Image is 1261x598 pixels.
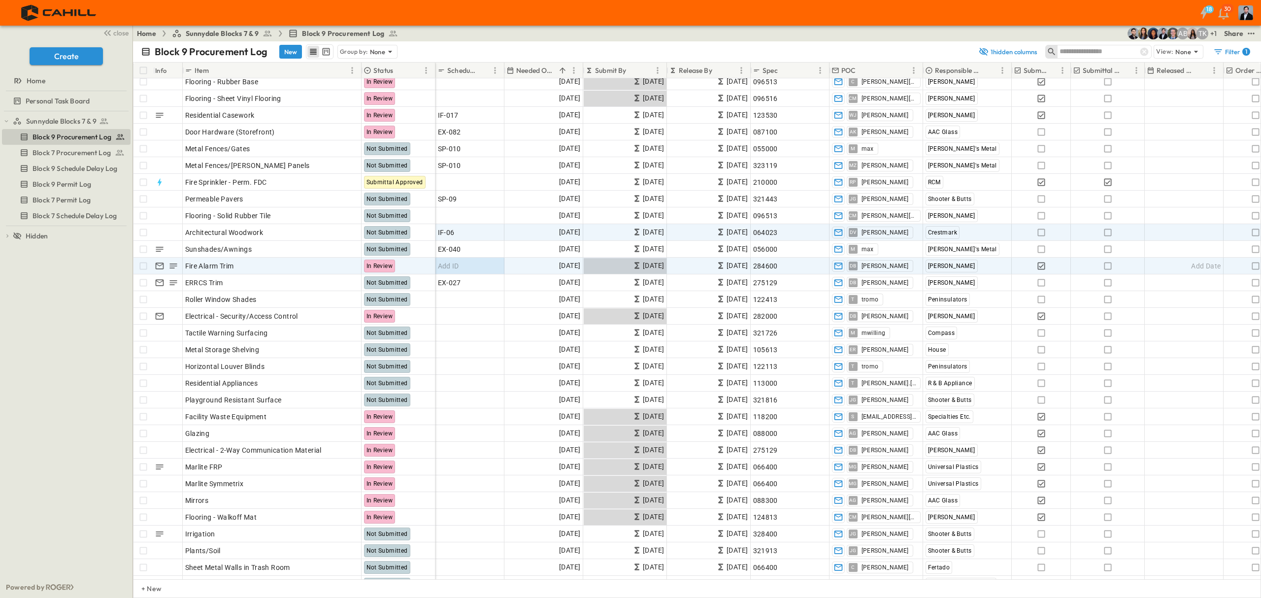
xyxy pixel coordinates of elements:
[753,378,778,388] span: 113000
[928,313,975,320] span: [PERSON_NAME]
[1238,5,1253,20] img: Profile Picture
[850,282,857,283] span: DB
[727,176,748,188] span: [DATE]
[366,330,408,336] span: Not Submitted
[1245,48,1247,56] h6: 1
[195,66,209,75] p: Item
[366,363,408,370] span: Not Submitted
[559,227,580,238] span: [DATE]
[2,113,131,129] div: Sunnydale Blocks 7 & 9test
[559,109,580,121] span: [DATE]
[1197,65,1208,76] button: Sort
[559,193,580,204] span: [DATE]
[26,96,90,106] span: Personal Task Board
[928,296,967,303] span: Peninsulators
[366,95,393,102] span: In Review
[643,277,664,288] span: [DATE]
[33,132,111,142] span: Block 9 Procurement Log
[185,412,267,422] span: Facility Waste Equipment
[1187,28,1198,39] img: Raven Libunao (rlibunao@cahill-sf.com)
[559,126,580,137] span: [DATE]
[366,112,393,119] span: In Review
[928,346,946,353] span: House
[1206,5,1212,13] h6: 18
[26,116,97,126] span: Sunnydale Blocks 7 & 9
[851,81,855,82] span: C
[753,161,778,170] span: 323119
[1175,47,1191,57] p: None
[727,126,748,137] span: [DATE]
[438,228,455,237] span: IF-06
[727,143,748,154] span: [DATE]
[850,349,856,350] span: ER
[935,66,984,75] p: Responsible Contractor
[478,65,489,76] button: Sort
[137,29,156,38] a: Home
[185,378,258,388] span: Residential Appliances
[1208,65,1220,76] button: Menu
[629,65,639,76] button: Sort
[862,128,909,136] span: [PERSON_NAME]
[99,26,131,39] button: close
[679,66,712,75] p: Release By
[27,76,45,86] span: Home
[643,193,664,204] span: [DATE]
[395,65,406,76] button: Sort
[185,261,234,271] span: Fire Alarm Trim
[643,344,664,355] span: [DATE]
[366,313,393,320] span: In Review
[1157,28,1169,39] img: Mike Daly (mdaly@cahill-sf.com)
[643,294,664,305] span: [DATE]
[211,65,222,76] button: Sort
[137,29,404,38] nav: breadcrumbs
[33,148,111,158] span: Block 7 Procurement Log
[652,65,664,76] button: Menu
[185,295,257,304] span: Roller Window Shades
[438,278,461,288] span: EX-027
[559,160,580,171] span: [DATE]
[928,397,972,403] span: Shooter & Butts
[366,162,408,169] span: Not Submitted
[849,165,857,166] span: MZ
[928,212,975,219] span: [PERSON_NAME]
[185,161,310,170] span: Metal Fences/[PERSON_NAME] Panels
[185,328,268,338] span: Tactile Warning Surfacing
[753,295,778,304] span: 122413
[862,111,909,119] span: [PERSON_NAME]
[557,65,568,76] button: Sort
[727,210,748,221] span: [DATE]
[489,65,501,76] button: Menu
[753,395,778,405] span: 321816
[2,208,131,224] div: Block 7 Schedule Delay Logtest
[2,177,129,191] a: Block 9 Permit Log
[643,411,664,422] span: [DATE]
[862,262,909,270] span: [PERSON_NAME]
[862,229,909,236] span: [PERSON_NAME]
[727,193,748,204] span: [DATE]
[928,330,955,336] span: Compass
[643,160,664,171] span: [DATE]
[858,65,869,76] button: Sort
[851,148,855,149] span: M
[2,192,131,208] div: Block 7 Permit Logtest
[307,46,319,58] button: row view
[727,93,748,104] span: [DATE]
[366,212,408,219] span: Not Submitted
[851,332,855,333] span: M
[727,394,748,405] span: [DATE]
[2,130,129,144] a: Block 9 Procurement Log
[438,194,457,204] span: SP-09
[1128,28,1139,39] img: Anthony Vazquez (avazquez@cahill-sf.com)
[643,109,664,121] span: [DATE]
[113,28,129,38] span: close
[862,212,916,220] span: [PERSON_NAME][DOMAIN_NAME]
[753,278,778,288] span: 275129
[643,176,664,188] span: [DATE]
[366,279,408,286] span: Not Submitted
[366,145,408,152] span: Not Submitted
[753,412,778,422] span: 118200
[185,127,275,137] span: Door Hardware (Storefront)
[2,129,131,145] div: Block 9 Procurement Logtest
[753,261,778,271] span: 284600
